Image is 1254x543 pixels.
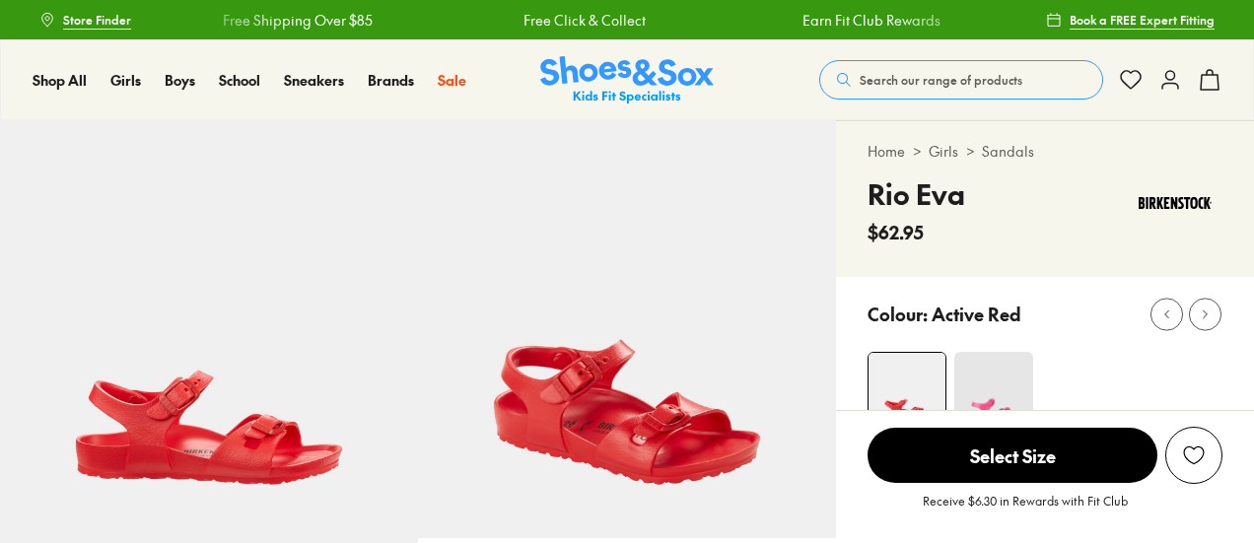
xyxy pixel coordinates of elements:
span: Select Size [868,428,1157,483]
p: Colour: [868,301,928,327]
p: Active Red [932,301,1021,327]
span: School [219,70,260,90]
span: Sale [438,70,466,90]
span: Shop All [33,70,87,90]
h4: Rio Eva [868,173,965,215]
div: > > [868,141,1222,162]
a: Earn Fit Club Rewards [801,10,940,31]
button: Select Size [868,427,1157,484]
a: Home [868,141,905,162]
a: Boys [165,70,195,91]
img: 4-401821_1 [869,353,945,430]
a: Sandals [982,141,1034,162]
a: Sale [438,70,466,91]
a: Sneakers [284,70,344,91]
a: Free Click & Collect [523,10,646,31]
img: 11_1 [954,352,1033,431]
span: Boys [165,70,195,90]
button: Add to Wishlist [1165,427,1222,484]
span: Store Finder [63,11,131,29]
a: Brands [368,70,414,91]
span: Girls [110,70,141,90]
a: Girls [110,70,141,91]
img: Vendor logo [1128,173,1222,233]
p: Receive $6.30 in Rewards with Fit Club [923,492,1128,527]
a: Girls [929,141,958,162]
span: Book a FREE Expert Fitting [1070,11,1215,29]
a: Shoes & Sox [540,56,714,104]
a: School [219,70,260,91]
img: 5-401822_1 [418,120,836,538]
a: Free Shipping Over $85 [223,10,373,31]
button: Search our range of products [819,60,1103,100]
span: Search our range of products [860,71,1022,89]
span: $62.95 [868,219,924,245]
span: Sneakers [284,70,344,90]
img: SNS_Logo_Responsive.svg [540,56,714,104]
a: Shop All [33,70,87,91]
span: Brands [368,70,414,90]
a: Book a FREE Expert Fitting [1046,2,1215,37]
a: Store Finder [39,2,131,37]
